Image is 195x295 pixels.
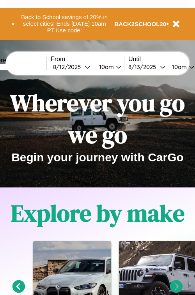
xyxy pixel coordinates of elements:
h1: Explore by make [11,197,184,229]
div: 8 / 13 / 2025 [128,63,160,71]
div: 8 / 12 / 2025 [53,63,85,71]
div: 10am [95,63,116,71]
button: Back to School savings of 20% in select cities! Ends [DATE] 10am PT.Use code: [14,12,115,36]
b: BACK2SCHOOL20 [115,21,167,27]
button: 10am [93,63,124,71]
button: 8/12/2025 [51,63,93,71]
label: From [51,56,124,63]
div: 10am [168,63,189,71]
